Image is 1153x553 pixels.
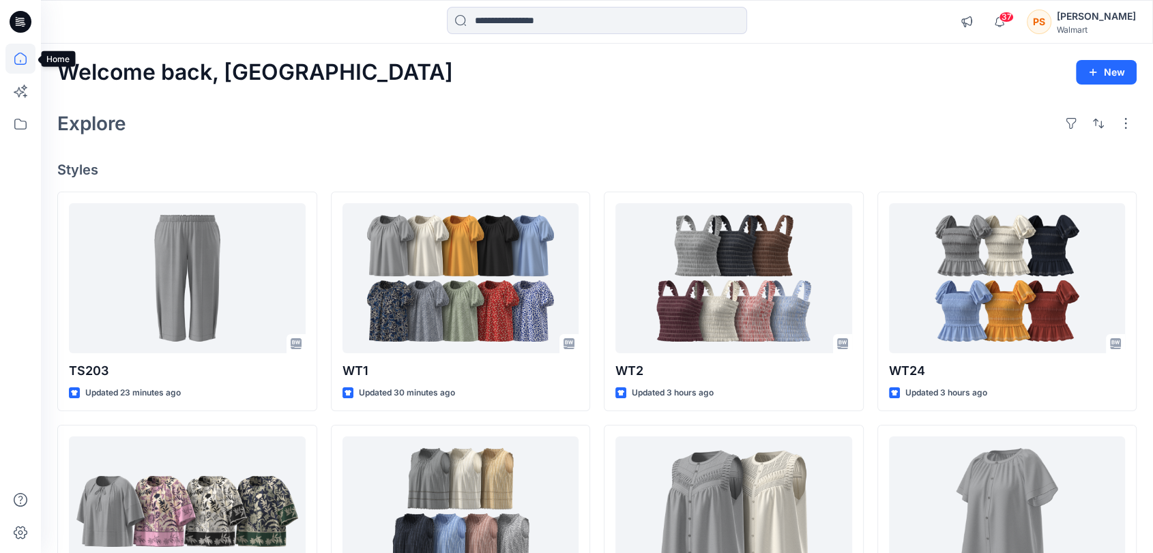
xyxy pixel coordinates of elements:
[69,203,306,353] a: TS203
[1057,8,1136,25] div: [PERSON_NAME]
[359,386,455,400] p: Updated 30 minutes ago
[615,203,852,353] a: WT2
[905,386,987,400] p: Updated 3 hours ago
[57,60,453,85] h2: Welcome back, [GEOGRAPHIC_DATA]
[999,12,1014,23] span: 37
[85,386,181,400] p: Updated 23 minutes ago
[342,361,579,380] p: WT1
[1027,10,1051,34] div: PS
[1057,25,1136,35] div: Walmart
[69,361,306,380] p: TS203
[57,162,1137,178] h4: Styles
[57,113,126,134] h2: Explore
[889,203,1126,353] a: WT24
[632,386,714,400] p: Updated 3 hours ago
[342,203,579,353] a: WT1
[615,361,852,380] p: WT2
[889,361,1126,380] p: WT24
[1076,60,1137,85] button: New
